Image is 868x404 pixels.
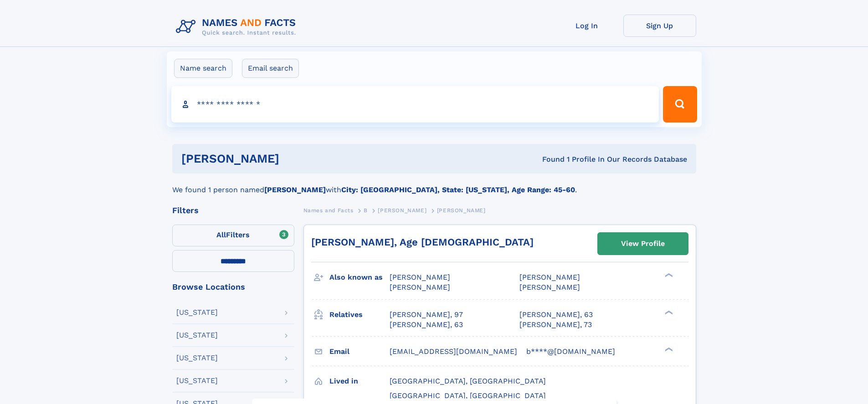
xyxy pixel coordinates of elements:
[242,59,299,78] label: Email search
[176,309,218,316] div: [US_STATE]
[174,59,232,78] label: Name search
[176,354,218,362] div: [US_STATE]
[519,320,592,330] a: [PERSON_NAME], 73
[329,270,390,285] h3: Also known as
[172,206,294,215] div: Filters
[437,207,486,214] span: [PERSON_NAME]
[663,346,673,352] div: ❯
[390,320,463,330] a: [PERSON_NAME], 63
[663,272,673,278] div: ❯
[181,153,411,164] h1: [PERSON_NAME]
[311,236,534,248] a: [PERSON_NAME], Age [DEMOGRAPHIC_DATA]
[176,332,218,339] div: [US_STATE]
[623,15,696,37] a: Sign Up
[329,344,390,359] h3: Email
[216,230,226,239] span: All
[550,15,623,37] a: Log In
[329,373,390,389] h3: Lived in
[411,154,687,164] div: Found 1 Profile In Our Records Database
[519,273,580,281] span: [PERSON_NAME]
[264,185,326,194] b: [PERSON_NAME]
[663,86,697,123] button: Search Button
[598,233,688,255] a: View Profile
[519,283,580,291] span: [PERSON_NAME]
[390,283,450,291] span: [PERSON_NAME]
[172,283,294,291] div: Browse Locations
[171,86,659,123] input: search input
[663,309,673,315] div: ❯
[172,174,696,195] div: We found 1 person named with .
[329,307,390,322] h3: Relatives
[390,273,450,281] span: [PERSON_NAME]
[519,310,593,320] a: [PERSON_NAME], 63
[390,347,517,356] span: [EMAIL_ADDRESS][DOMAIN_NAME]
[390,377,546,385] span: [GEOGRAPHIC_DATA], [GEOGRAPHIC_DATA]
[390,310,463,320] a: [PERSON_NAME], 97
[364,205,368,216] a: B
[172,225,294,246] label: Filters
[378,205,426,216] a: [PERSON_NAME]
[621,233,665,254] div: View Profile
[172,15,303,39] img: Logo Names and Facts
[378,207,426,214] span: [PERSON_NAME]
[341,185,575,194] b: City: [GEOGRAPHIC_DATA], State: [US_STATE], Age Range: 45-60
[303,205,354,216] a: Names and Facts
[390,391,546,400] span: [GEOGRAPHIC_DATA], [GEOGRAPHIC_DATA]
[176,377,218,384] div: [US_STATE]
[364,207,368,214] span: B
